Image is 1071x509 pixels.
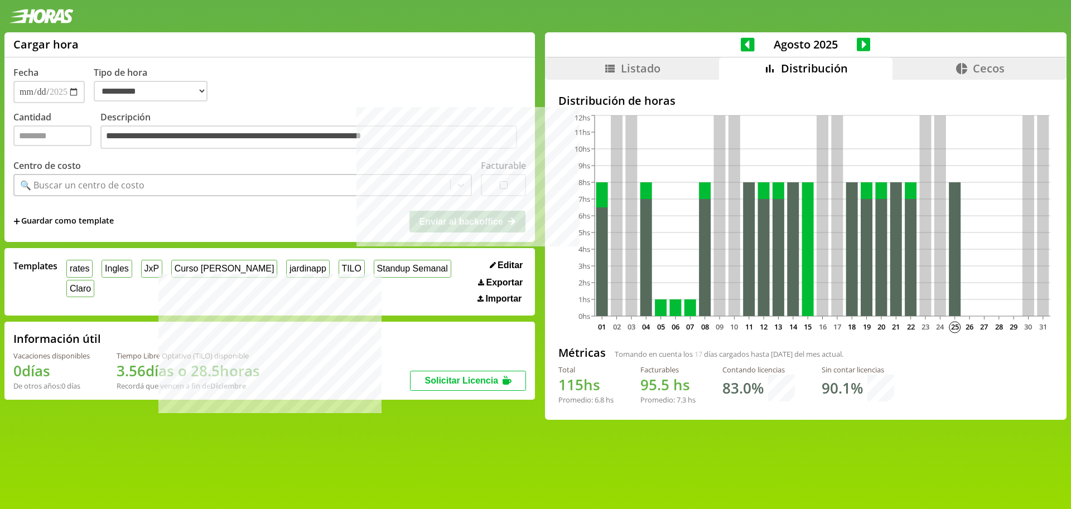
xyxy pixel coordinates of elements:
[485,294,522,304] span: Importar
[210,381,246,391] b: Diciembre
[13,37,79,52] h1: Cargar hora
[558,395,614,405] div: Promedio: hs
[498,260,523,270] span: Editar
[578,244,590,254] tspan: 4hs
[486,260,527,271] button: Editar
[66,280,94,297] button: Claro
[722,365,795,375] div: Contando licencias
[615,349,843,359] span: Tomando en cuenta los días cargados hasta [DATE] del mes actual.
[575,144,590,154] tspan: 10hs
[9,9,74,23] img: logotipo
[716,322,723,332] text: 09
[286,260,329,277] button: jardinapp
[100,111,526,152] label: Descripción
[677,395,686,405] span: 7.3
[595,395,604,405] span: 6.8
[951,322,959,332] text: 25
[789,322,798,332] text: 14
[640,395,696,405] div: Promedio: hs
[578,161,590,171] tspan: 9hs
[922,322,929,332] text: 23
[973,61,1005,76] span: Cecos
[578,311,590,321] tspan: 0hs
[1024,322,1032,332] text: 30
[612,322,620,332] text: 02
[640,375,696,395] h1: hs
[558,375,614,395] h1: hs
[13,215,114,227] span: +Guardar como template
[730,322,738,332] text: 10
[760,322,768,332] text: 12
[575,127,590,137] tspan: 11hs
[686,322,694,332] text: 07
[100,125,517,149] textarea: Descripción
[980,322,988,332] text: 27
[642,322,650,332] text: 04
[102,260,132,277] button: Ingles
[578,227,590,237] tspan: 5hs
[578,211,590,221] tspan: 6hs
[1039,322,1047,332] text: 31
[862,322,870,332] text: 19
[558,375,583,395] span: 115
[621,61,660,76] span: Listado
[13,159,81,172] label: Centro de costo
[578,177,590,187] tspan: 8hs
[774,322,782,332] text: 13
[640,365,696,375] div: Facturables
[475,277,526,288] button: Exportar
[1010,322,1017,332] text: 29
[13,331,101,346] h2: Información útil
[640,375,669,395] span: 95.5
[339,260,365,277] button: TILO
[13,215,20,227] span: +
[822,378,863,398] h1: 90.1 %
[13,361,90,381] h1: 0 días
[66,260,93,277] button: rates
[558,345,606,360] h2: Métricas
[374,260,451,277] button: Standup Semanal
[804,322,812,332] text: 15
[722,378,764,398] h1: 83.0 %
[694,349,702,359] span: 17
[848,322,856,332] text: 18
[822,365,894,375] div: Sin contar licencias
[13,381,90,391] div: De otros años: 0 días
[13,125,91,146] input: Cantidad
[575,113,590,123] tspan: 12hs
[141,260,162,277] button: JxP
[558,365,614,375] div: Total
[672,322,679,332] text: 06
[481,159,526,172] label: Facturable
[171,260,277,277] button: Curso [PERSON_NAME]
[936,322,944,332] text: 24
[558,93,1053,108] h2: Distribución de horas
[117,361,260,381] h1: 3.56 días o 28.5 horas
[20,179,144,191] div: 🔍 Buscar un centro de costo
[781,61,848,76] span: Distribución
[628,322,635,332] text: 03
[13,66,38,79] label: Fecha
[486,278,523,288] span: Exportar
[995,322,1003,332] text: 28
[578,294,590,304] tspan: 1hs
[410,371,526,391] button: Solicitar Licencia
[966,322,973,332] text: 26
[578,278,590,288] tspan: 2hs
[833,322,841,332] text: 17
[745,322,753,332] text: 11
[13,260,57,272] span: Templates
[657,322,664,332] text: 05
[907,322,915,332] text: 22
[117,381,260,391] div: Recordá que vencen a fin de
[13,351,90,361] div: Vacaciones disponibles
[578,261,590,271] tspan: 3hs
[598,322,606,332] text: 01
[13,111,100,152] label: Cantidad
[578,194,590,204] tspan: 7hs
[424,376,498,385] span: Solicitar Licencia
[701,322,709,332] text: 08
[94,81,208,101] select: Tipo de hora
[818,322,826,332] text: 16
[94,66,216,103] label: Tipo de hora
